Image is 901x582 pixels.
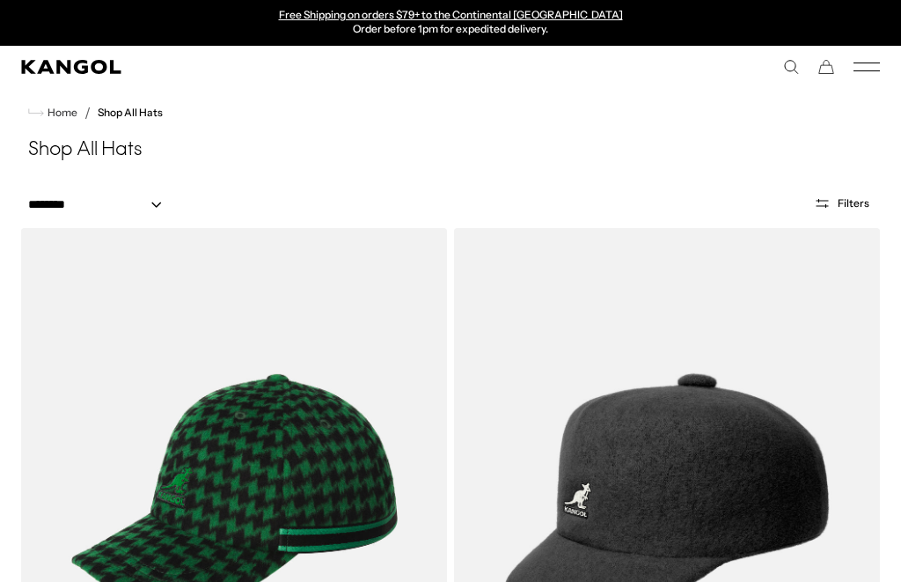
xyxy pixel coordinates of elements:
div: 2 of 2 [269,9,632,37]
li: / [77,102,91,123]
slideshow-component: Announcement bar [269,9,632,37]
button: Mobile Menu [853,59,880,75]
a: Shop All Hats [98,107,163,119]
button: Cart [818,59,834,75]
span: Filters [838,197,869,210]
summary: Search here [783,59,799,75]
button: Open filters [803,195,880,211]
a: Free Shipping on orders $79+ to the Continental [GEOGRAPHIC_DATA] [279,8,623,21]
a: Kangol [21,60,450,74]
select: Sort by: Featured [21,195,179,214]
p: Order before 1pm for expedited delivery. [279,23,623,37]
h1: Shop All Hats [21,137,880,164]
div: Announcement [269,9,632,37]
a: Home [28,105,77,121]
span: Home [44,107,77,119]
